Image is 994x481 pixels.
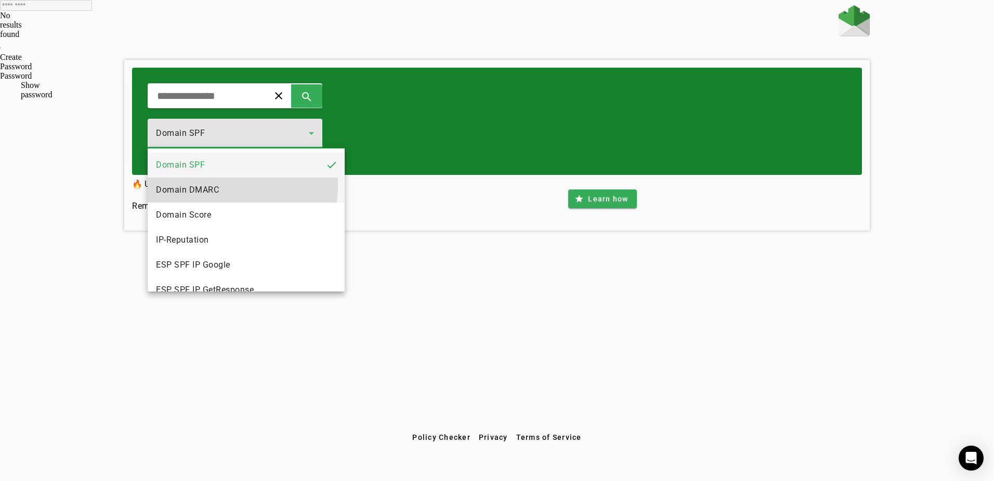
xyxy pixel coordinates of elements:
span: ESP SPF IP Google [156,259,230,271]
span: ESP SPF IP GetResponse [156,284,254,296]
span: Domain DMARC [156,184,219,196]
div: Open Intercom Messenger [959,446,984,471]
span: Domain SPF [156,159,205,171]
span: Domain Score [156,209,211,221]
span: IP-Reputation [156,234,209,246]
